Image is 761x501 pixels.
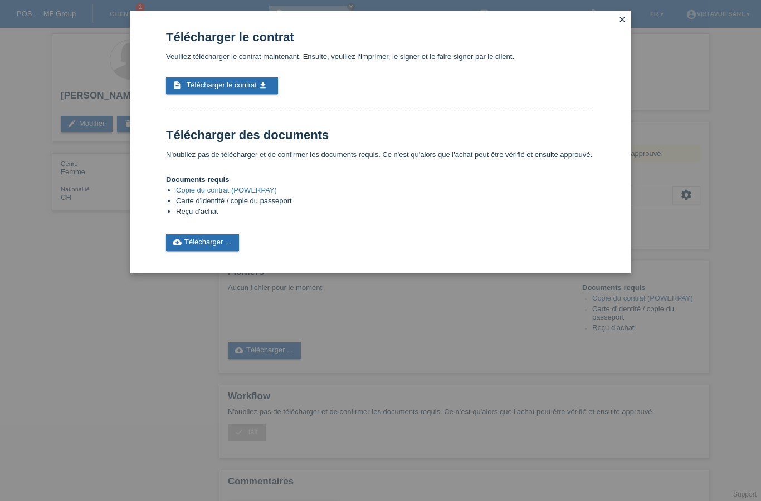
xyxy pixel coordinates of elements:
a: description Télécharger le contrat get_app [166,77,278,94]
p: Veuillez télécharger le contrat maintenant. Ensuite, veuillez l‘imprimer, le signer et le faire s... [166,52,592,61]
a: Copie du contrat (POWERPAY) [176,186,277,194]
i: get_app [258,81,267,90]
h1: Télécharger des documents [166,128,592,142]
span: Télécharger le contrat [186,81,256,89]
h1: Télécharger le contrat [166,30,592,44]
i: description [173,81,182,90]
a: cloud_uploadTélécharger ... [166,234,239,251]
p: N'oubliez pas de télécharger et de confirmer les documents requis. Ce n'est qu'alors que l'achat ... [166,150,592,159]
li: Reçu d'achat [176,207,592,218]
li: Carte d'identité / copie du passeport [176,197,592,207]
i: cloud_upload [173,238,182,247]
h4: Documents requis [166,175,592,184]
a: close [615,14,630,27]
i: close [618,15,627,24]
